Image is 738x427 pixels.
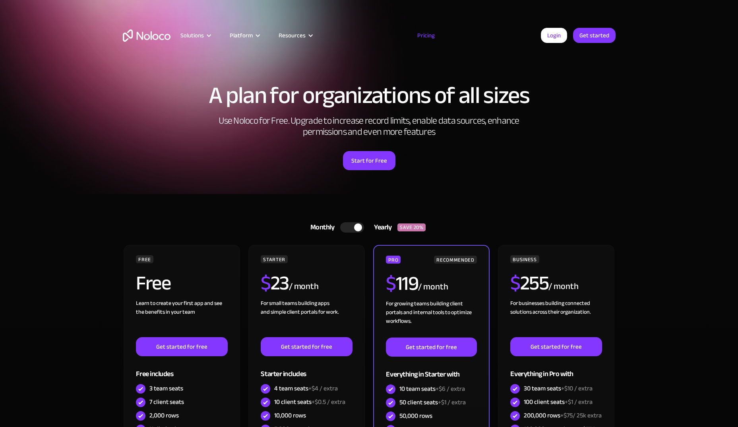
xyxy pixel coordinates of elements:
[565,396,593,408] span: +$1 / extra
[436,383,465,395] span: +$6 / extra
[524,411,602,420] div: 200,000 rows
[548,280,578,293] div: / month
[399,411,432,420] div: 50,000 rows
[274,398,345,406] div: 10 client seats
[170,30,220,41] div: Solutions
[386,357,477,382] div: Everything in Starter with
[573,28,616,43] a: Get started
[149,411,179,420] div: 2,000 rows
[364,221,397,233] div: Yearly
[510,255,539,263] div: BUSINESS
[230,30,253,41] div: Platform
[274,384,338,393] div: 4 team seats
[561,382,593,394] span: +$10 / extra
[386,265,396,302] span: $
[136,255,153,263] div: FREE
[418,281,448,293] div: / month
[312,396,345,408] span: +$0.5 / extra
[510,299,602,337] div: For businesses building connected solutions across their organization. ‍
[261,264,271,302] span: $
[274,411,306,420] div: 10,000 rows
[541,28,567,43] a: Login
[261,337,352,356] a: Get started for free
[149,384,183,393] div: 3 team seats
[399,398,466,407] div: 50 client seats
[210,115,528,138] h2: Use Noloco for Free. Upgrade to increase record limits, enable data sources, enhance permissions ...
[510,273,548,293] h2: 255
[386,274,418,293] h2: 119
[397,223,426,231] div: SAVE 20%
[386,256,401,264] div: PRO
[279,30,306,41] div: Resources
[261,299,352,337] div: For small teams building apps and simple client portals for work. ‍
[269,30,322,41] div: Resources
[261,255,287,263] div: STARTER
[300,221,341,233] div: Monthly
[386,299,477,338] div: For growing teams building client portals and internal tools to optimize workflows.
[123,29,170,42] a: home
[136,299,227,337] div: Learn to create your first app and see the benefits in your team ‍
[149,398,184,406] div: 7 client seats
[343,151,395,170] a: Start for Free
[220,30,269,41] div: Platform
[438,396,466,408] span: +$1 / extra
[289,280,319,293] div: / month
[510,356,602,382] div: Everything in Pro with
[524,384,593,393] div: 30 team seats
[510,264,520,302] span: $
[123,83,616,107] h1: A plan for organizations of all sizes
[399,384,465,393] div: 10 team seats
[386,338,477,357] a: Get started for free
[510,337,602,356] a: Get started for free
[434,256,477,264] div: RECOMMENDED
[136,337,227,356] a: Get started for free
[560,410,602,421] span: +$75/ 25k extra
[180,30,204,41] div: Solutions
[524,398,593,406] div: 100 client seats
[261,273,289,293] h2: 23
[136,356,227,382] div: Free includes
[407,30,445,41] a: Pricing
[136,273,170,293] h2: Free
[308,382,338,394] span: +$4 / extra
[261,356,352,382] div: Starter includes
